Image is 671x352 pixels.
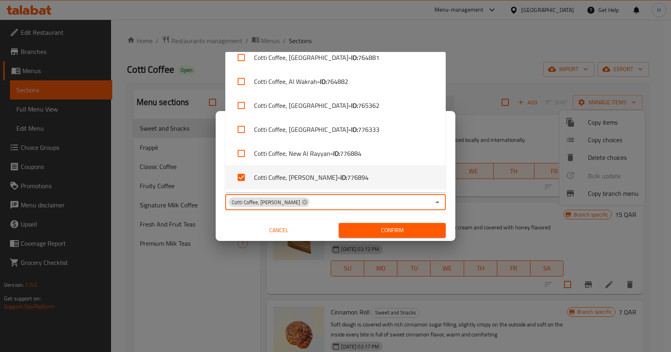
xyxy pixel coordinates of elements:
li: Cotti Coffee, [PERSON_NAME] [225,165,446,189]
span: Cancel [228,225,329,235]
li: Cotti Coffee, [GEOGRAPHIC_DATA] [225,93,446,117]
button: Confirm [339,223,446,238]
button: Cancel [225,223,332,238]
div: Cotti Coffee, [PERSON_NAME] [228,197,310,207]
b: - ID: [348,53,358,62]
span: 764881 [358,53,379,62]
span: Cotti Coffee, [PERSON_NAME] [228,199,303,206]
li: Cotti Coffee, Al Wakrah [225,70,446,93]
li: Cotti Coffee, [GEOGRAPHIC_DATA] [225,46,446,70]
b: - ID: [337,173,347,182]
li: Cotti Coffee, New Al Rayyan [225,141,446,165]
span: 776894 [347,173,369,182]
span: 765362 [358,101,379,110]
span: 776884 [340,149,361,158]
b: - ID: [348,101,358,110]
span: 764882 [327,77,348,86]
span: Confirm [345,225,439,235]
b: - ID: [317,77,327,86]
li: Cotti Coffee, [GEOGRAPHIC_DATA] [225,117,446,141]
span: 776333 [358,125,379,134]
button: Close [432,197,443,208]
b: - ID: [330,149,340,158]
b: - ID: [348,125,358,134]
